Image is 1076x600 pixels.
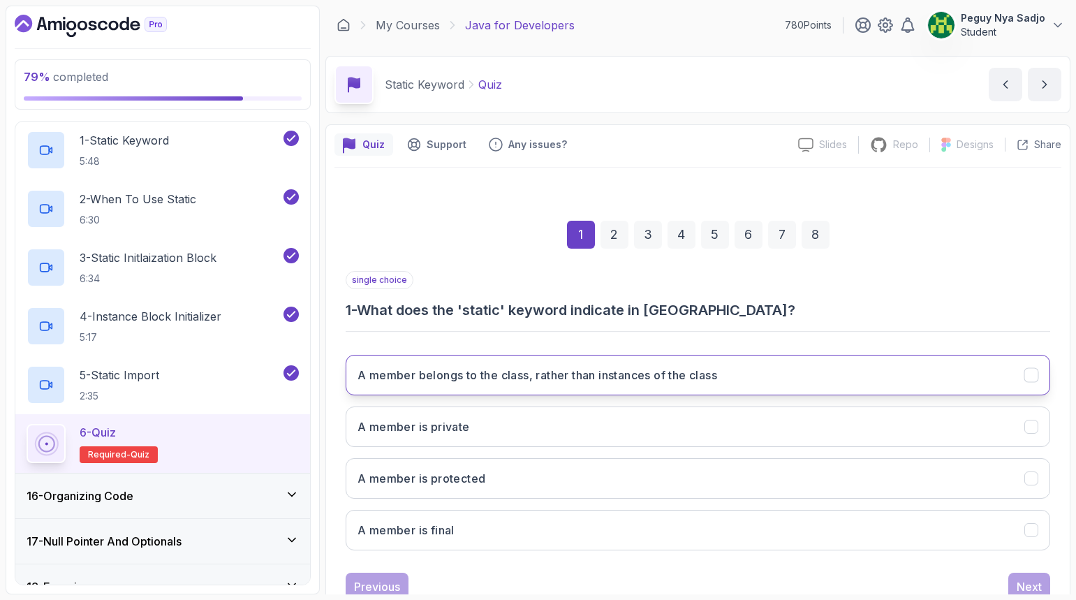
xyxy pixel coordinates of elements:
[668,221,695,249] div: 4
[928,12,955,38] img: user profile image
[27,307,299,346] button: 4-Instance Block Initializer5:17
[1034,138,1061,152] p: Share
[15,474,310,518] button: 16-Organizing Code
[735,221,762,249] div: 6
[346,458,1050,499] button: A member is protected
[80,424,116,441] p: 6 - Quiz
[1028,68,1061,101] button: next content
[80,154,169,168] p: 5:48
[27,488,133,504] h3: 16 - Organizing Code
[88,449,131,460] span: Required-
[768,221,796,249] div: 7
[27,533,182,550] h3: 17 - Null Pointer And Optionals
[27,365,299,404] button: 5-Static Import2:35
[1017,578,1042,595] div: Next
[80,272,216,286] p: 6:34
[27,248,299,287] button: 3-Static Initlaization Block6:34
[508,138,567,152] p: Any issues?
[957,138,994,152] p: Designs
[961,11,1045,25] p: Peguy Nya Sadjo
[346,355,1050,395] button: A member belongs to the class, rather than instances of the class
[354,578,400,595] div: Previous
[634,221,662,249] div: 3
[27,131,299,170] button: 1-Static Keyword5:48
[819,138,847,152] p: Slides
[989,68,1022,101] button: previous content
[346,407,1050,447] button: A member is private
[24,70,50,84] span: 79 %
[480,133,575,156] button: Feedback button
[399,133,475,156] button: Support button
[346,510,1050,550] button: A member is final
[802,221,830,249] div: 8
[358,367,717,383] h3: A member belongs to the class, rather than instances of the class
[893,138,918,152] p: Repo
[80,191,196,207] p: 2 - When To Use Static
[358,470,485,487] h3: A member is protected
[80,213,196,227] p: 6:30
[334,133,393,156] button: quiz button
[465,17,575,34] p: Java for Developers
[427,138,466,152] p: Support
[27,424,299,463] button: 6-QuizRequired-quiz
[362,138,385,152] p: Quiz
[785,18,832,32] p: 780 Points
[80,249,216,266] p: 3 - Static Initlaization Block
[701,221,729,249] div: 5
[961,25,1045,39] p: Student
[358,522,455,539] h3: A member is final
[346,300,1050,320] h3: 1 - What does the 'static' keyword indicate in [GEOGRAPHIC_DATA]?
[80,330,221,344] p: 5:17
[27,189,299,228] button: 2-When To Use Static6:30
[567,221,595,249] div: 1
[131,449,149,460] span: quiz
[80,389,159,403] p: 2:35
[337,18,351,32] a: Dashboard
[80,308,221,325] p: 4 - Instance Block Initializer
[24,70,108,84] span: completed
[346,271,413,289] p: single choice
[15,519,310,564] button: 17-Null Pointer And Optionals
[15,15,199,37] a: Dashboard
[80,132,169,149] p: 1 - Static Keyword
[478,76,502,93] p: Quiz
[358,418,470,435] h3: A member is private
[385,76,464,93] p: Static Keyword
[27,578,95,595] h3: 18 - Exercises
[600,221,628,249] div: 2
[80,367,159,383] p: 5 - Static Import
[927,11,1065,39] button: user profile imagePeguy Nya SadjoStudent
[376,17,440,34] a: My Courses
[1005,138,1061,152] button: Share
